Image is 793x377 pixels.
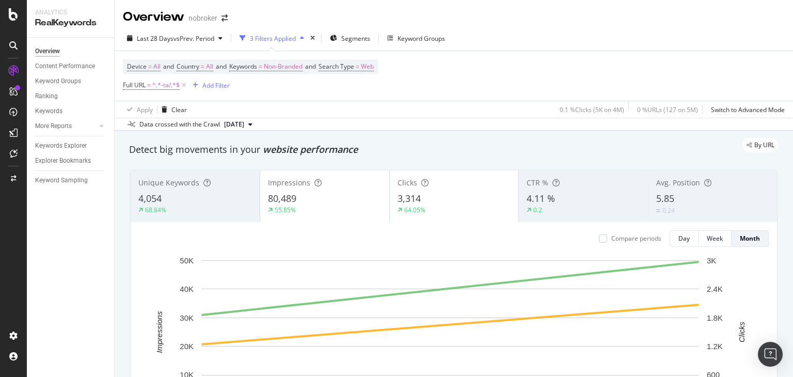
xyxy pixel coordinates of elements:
[699,230,732,247] button: Week
[678,234,690,243] div: Day
[326,30,374,46] button: Segments
[275,206,296,214] div: 55.85%
[35,155,91,166] div: Explorer Bookmarks
[155,311,164,353] text: Impressions
[216,62,227,71] span: and
[35,91,58,102] div: Ranking
[35,61,107,72] a: Content Performance
[35,121,97,132] a: More Reports
[35,155,107,166] a: Explorer Bookmarks
[361,59,374,74] span: Web
[527,178,548,187] span: CTR %
[123,8,184,26] div: Overview
[259,62,262,71] span: =
[139,120,220,129] div: Data crossed with the Crawl
[148,62,152,71] span: =
[398,192,421,205] span: 3,314
[35,76,81,87] div: Keyword Groups
[732,230,769,247] button: Month
[145,206,166,214] div: 68.84%
[35,61,95,72] div: Content Performance
[127,62,147,71] span: Device
[235,30,308,46] button: 3 Filters Applied
[305,62,316,71] span: and
[138,178,199,187] span: Unique Keywords
[35,140,107,151] a: Keywords Explorer
[742,138,779,152] div: legacy label
[35,121,72,132] div: More Reports
[35,91,107,102] a: Ranking
[758,342,783,367] div: Open Intercom Messenger
[707,234,723,243] div: Week
[670,230,699,247] button: Day
[35,8,106,17] div: Analytics
[180,285,194,293] text: 40K
[35,46,60,57] div: Overview
[356,62,359,71] span: =
[123,101,153,118] button: Apply
[560,105,624,114] div: 0.1 % Clicks ( 5K on 4M )
[35,106,107,117] a: Keywords
[157,101,187,118] button: Clear
[221,14,228,22] div: arrow-right-arrow-left
[611,234,661,243] div: Compare periods
[188,13,217,23] div: nobroker
[147,81,151,89] span: =
[35,46,107,57] a: Overview
[711,105,785,114] div: Switch to Advanced Mode
[123,81,146,89] span: Full URL
[180,342,194,351] text: 20K
[707,342,723,351] text: 1.2K
[153,59,161,74] span: All
[656,192,674,205] span: 5.85
[341,34,370,43] span: Segments
[137,34,173,43] span: Last 28 Days
[740,234,760,243] div: Month
[173,34,214,43] span: vs Prev. Period
[180,256,194,265] text: 50K
[138,192,162,205] span: 4,054
[707,285,723,293] text: 2.4K
[268,192,296,205] span: 80,489
[201,62,204,71] span: =
[707,256,716,265] text: 3K
[656,178,700,187] span: Avg. Position
[188,79,230,91] button: Add Filter
[527,192,555,205] span: 4.11 %
[35,175,107,186] a: Keyword Sampling
[319,62,354,71] span: Search Type
[35,175,88,186] div: Keyword Sampling
[737,321,746,342] text: Clicks
[250,34,296,43] div: 3 Filters Applied
[35,106,62,117] div: Keywords
[383,30,449,46] button: Keyword Groups
[152,78,180,92] span: ^.*-ta/.*$
[180,313,194,322] text: 30K
[163,62,174,71] span: and
[707,313,723,322] text: 1.8K
[754,142,774,148] span: By URL
[662,206,675,215] div: 0.24
[220,118,257,131] button: [DATE]
[206,59,213,74] span: All
[35,76,107,87] a: Keyword Groups
[398,34,445,43] div: Keyword Groups
[202,81,230,90] div: Add Filter
[268,178,310,187] span: Impressions
[637,105,698,114] div: 0 % URLs ( 127 on 5M )
[35,17,106,29] div: RealKeywords
[224,120,244,129] span: 2025 Sep. 1st
[35,140,87,151] div: Keywords Explorer
[533,206,542,214] div: 0.2
[707,101,785,118] button: Switch to Advanced Mode
[171,105,187,114] div: Clear
[177,62,199,71] span: Country
[404,206,425,214] div: 64.05%
[123,30,227,46] button: Last 28 DaysvsPrev. Period
[398,178,417,187] span: Clicks
[229,62,257,71] span: Keywords
[137,105,153,114] div: Apply
[308,33,317,43] div: times
[264,59,303,74] span: Non-Branded
[656,209,660,212] img: Equal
